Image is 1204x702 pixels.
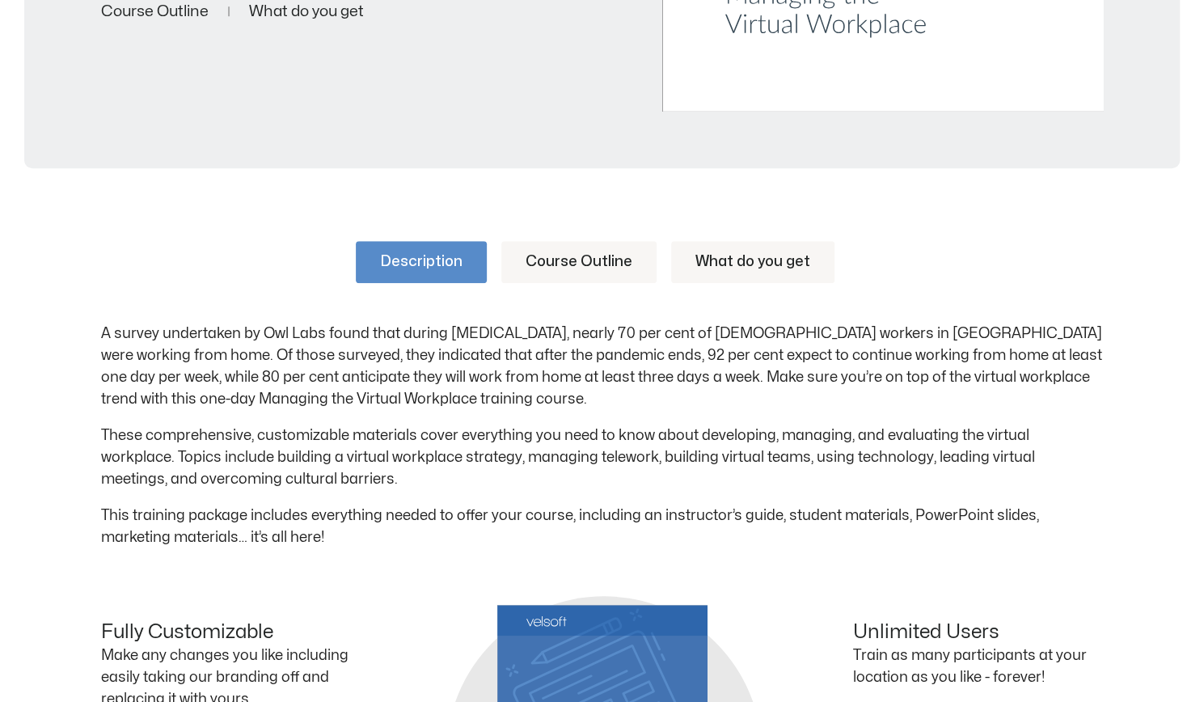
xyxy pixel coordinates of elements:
a: Description [356,241,487,283]
p: These comprehensive, customizable materials cover everything you need to know about developing, m... [101,425,1104,490]
h4: Fully Customizable [101,621,352,645]
h4: Unlimited Users [853,621,1104,645]
p: Train as many participants at your location as you like - forever! [853,645,1104,688]
a: What do you get [249,4,364,19]
p: A survey undertaken by Owl Labs found that during [MEDICAL_DATA], nearly 70 per cent of [DEMOGRAP... [101,323,1104,410]
a: Course Outline [501,241,657,283]
p: This training package includes everything needed to offer your course, including an instructor’s ... [101,505,1104,548]
a: What do you get [671,241,834,283]
a: Course Outline [101,4,209,19]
